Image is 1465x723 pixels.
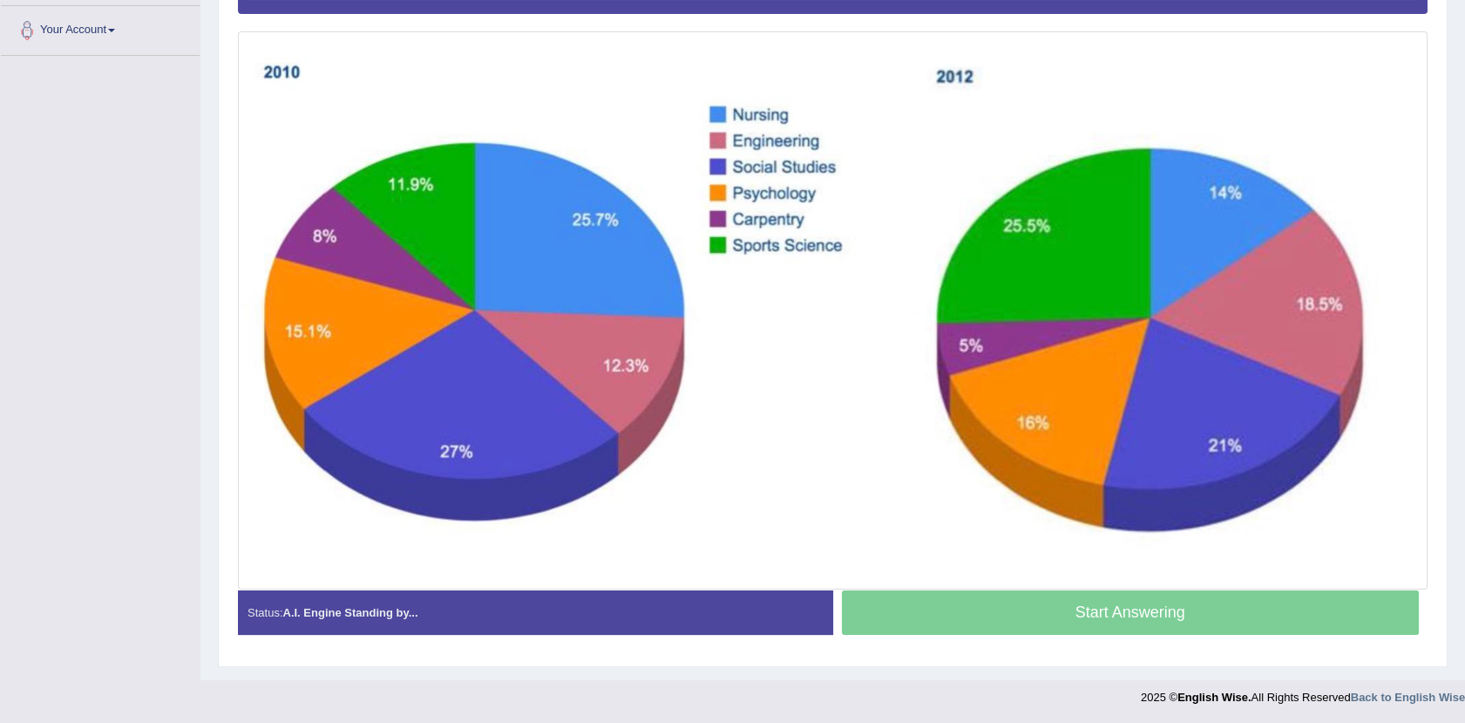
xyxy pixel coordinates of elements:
div: Status: [238,590,833,635]
a: Back to English Wise [1351,691,1465,704]
strong: A.I. Engine Standing by... [282,606,417,619]
div: 2025 © All Rights Reserved [1141,680,1465,706]
strong: English Wise. [1177,691,1251,704]
a: Your Account [1,6,200,50]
